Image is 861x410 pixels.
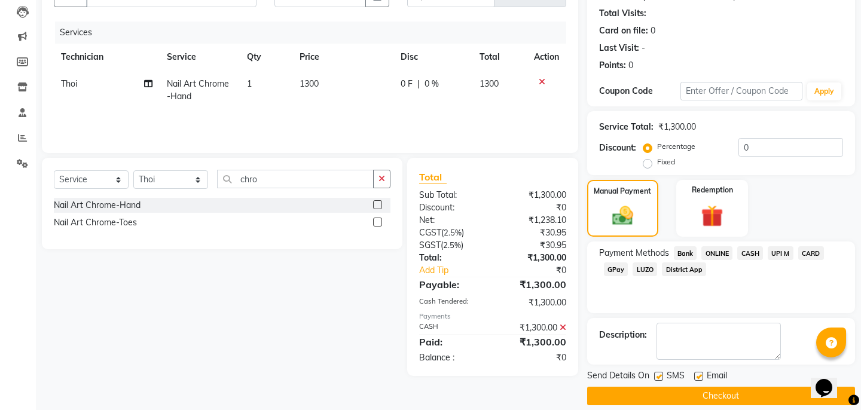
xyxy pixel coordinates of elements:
[410,335,493,349] div: Paid:
[410,296,493,309] div: Cash Tendered:
[811,362,849,398] iframe: chat widget
[493,335,575,349] div: ₹1,300.00
[410,227,493,239] div: ( )
[599,42,639,54] div: Last Visit:
[410,189,493,201] div: Sub Total:
[419,227,441,238] span: CGST
[61,78,77,89] span: Thoi
[737,246,763,260] span: CASH
[493,277,575,292] div: ₹1,300.00
[425,78,439,90] span: 0 %
[493,189,575,201] div: ₹1,300.00
[54,44,160,71] th: Technician
[493,214,575,227] div: ₹1,238.10
[587,369,649,384] span: Send Details On
[674,246,697,260] span: Bank
[604,262,628,276] span: GPay
[410,322,493,334] div: CASH
[599,25,648,37] div: Card on file:
[798,246,824,260] span: CARD
[692,185,733,195] label: Redemption
[443,240,461,250] span: 2.5%
[480,78,499,89] span: 1300
[657,141,695,152] label: Percentage
[587,387,855,405] button: Checkout
[493,227,575,239] div: ₹30.95
[419,171,447,183] span: Total
[419,240,441,250] span: SGST
[410,201,493,214] div: Discount:
[662,262,706,276] span: District App
[493,252,575,264] div: ₹1,300.00
[419,311,566,322] div: Payments
[54,199,141,212] div: Nail Art Chrome-Hand
[410,252,493,264] div: Total:
[410,351,493,364] div: Balance :
[599,142,636,154] div: Discount:
[160,44,239,71] th: Service
[493,201,575,214] div: ₹0
[628,59,633,72] div: 0
[658,121,696,133] div: ₹1,300.00
[599,85,680,97] div: Coupon Code
[707,369,727,384] span: Email
[807,82,841,100] button: Apply
[217,170,374,188] input: Search or Scan
[410,264,506,277] a: Add Tip
[401,78,413,90] span: 0 F
[694,203,730,230] img: _gift.svg
[599,247,669,259] span: Payment Methods
[701,246,732,260] span: ONLINE
[54,216,137,229] div: Nail Art Chrome-Toes
[292,44,393,71] th: Price
[247,78,252,89] span: 1
[393,44,472,71] th: Disc
[410,214,493,227] div: Net:
[642,42,645,54] div: -
[410,277,493,292] div: Payable:
[599,121,654,133] div: Service Total:
[493,322,575,334] div: ₹1,300.00
[599,7,646,20] div: Total Visits:
[680,82,802,100] input: Enter Offer / Coupon Code
[410,239,493,252] div: ( )
[651,25,655,37] div: 0
[599,329,647,341] div: Description:
[240,44,293,71] th: Qty
[606,204,640,228] img: _cash.svg
[506,264,575,277] div: ₹0
[444,228,462,237] span: 2.5%
[167,78,229,102] span: Nail Art Chrome-Hand
[633,262,657,276] span: LUZO
[417,78,420,90] span: |
[493,239,575,252] div: ₹30.95
[657,157,675,167] label: Fixed
[493,351,575,364] div: ₹0
[493,296,575,309] div: ₹1,300.00
[594,186,651,197] label: Manual Payment
[55,22,575,44] div: Services
[300,78,319,89] span: 1300
[599,59,626,72] div: Points:
[667,369,685,384] span: SMS
[472,44,527,71] th: Total
[527,44,566,71] th: Action
[768,246,793,260] span: UPI M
